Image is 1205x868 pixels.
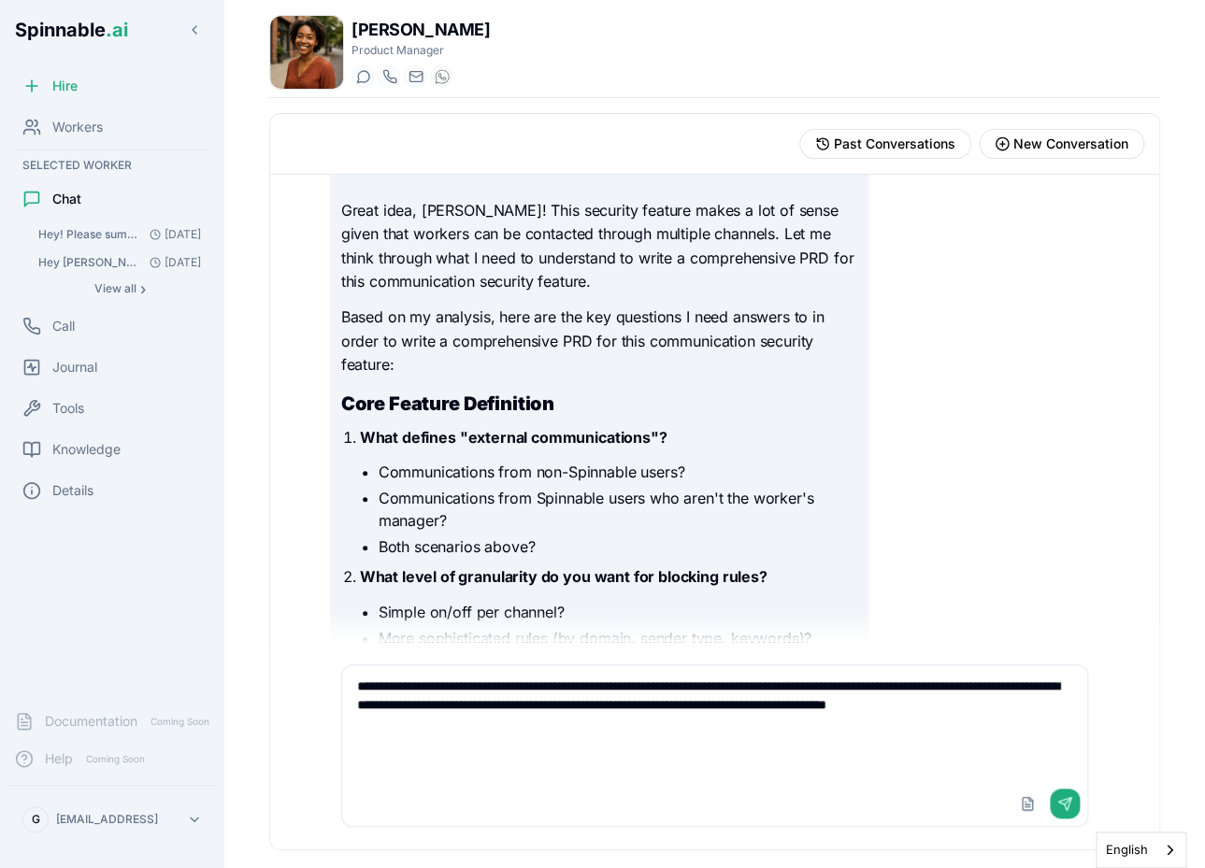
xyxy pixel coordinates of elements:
h1: [PERSON_NAME] [351,17,490,43]
img: WhatsApp [435,69,450,84]
button: Open conversation: Hey Taylor! Let's brainstorm on a new feature initiative - I want to add an MC... [30,249,209,276]
span: G [32,812,40,827]
li: More sophisticated rules (by domain, sender type, keywords)? [379,627,858,649]
button: G[EMAIL_ADDRESS] [15,801,209,838]
div: Language [1096,832,1186,868]
span: Hire [52,77,78,95]
p: Great idea, [PERSON_NAME]! This security feature makes a lot of sense given that workers can be c... [341,199,858,294]
span: [DATE] [142,227,201,242]
button: WhatsApp [430,65,452,88]
span: › [140,281,146,296]
span: [DATE] [142,255,201,270]
span: Coming Soon [80,750,151,768]
span: Documentation [45,712,137,731]
div: Selected Worker [7,154,217,177]
button: View past conversations [799,129,971,159]
p: Based on my analysis, here are the key questions I need answers to in order to write a comprehens... [341,306,858,377]
span: Tools [52,399,84,418]
span: Details [52,481,93,500]
strong: What level of granularity do you want for blocking rules? [360,567,767,586]
span: Hey Taylor! Let's brainstorm on a new feature initiative - I want to add an MCP for the Beeper so... [38,255,142,270]
span: New Conversation [1013,135,1128,153]
span: Journal [52,358,97,377]
a: English [1097,832,1185,867]
button: Open conversation: Hey! Please summarize the product usage for the past few days. Only for extern... [30,221,209,248]
p: [EMAIL_ADDRESS] [56,812,158,827]
button: Start new conversation [979,129,1144,159]
button: Start a chat with Taylor Mitchell [351,65,374,88]
span: Knowledge [52,440,121,459]
li: Simple on/off per channel? [379,601,858,623]
span: Workers [52,118,103,136]
button: Start a call with Taylor Mitchell [378,65,400,88]
span: Coming Soon [145,713,215,731]
span: Help [45,749,73,768]
li: Communications from Spinnable users who aren't the worker's manager? [379,487,858,532]
strong: What defines "external communications"? [360,428,667,447]
button: Send email to taylor.mitchell@getspinnable.ai [404,65,426,88]
span: Hey! Please summarize the product usage for the past few days. Only for external users: I'll anal... [38,227,142,242]
span: View all [94,281,136,296]
span: Chat [52,190,81,208]
p: Product Manager [351,43,490,58]
span: Call [52,317,75,335]
button: Show all conversations [30,277,209,300]
span: .ai [106,19,128,41]
li: Communications from non-Spinnable users? [379,461,858,483]
li: Both scenarios above? [379,535,858,558]
img: Taylor Mitchell [270,16,343,89]
span: Spinnable [15,19,128,41]
strong: Core Feature Definition [341,392,554,415]
span: Past Conversations [834,135,955,153]
aside: Language selected: English [1096,832,1186,868]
